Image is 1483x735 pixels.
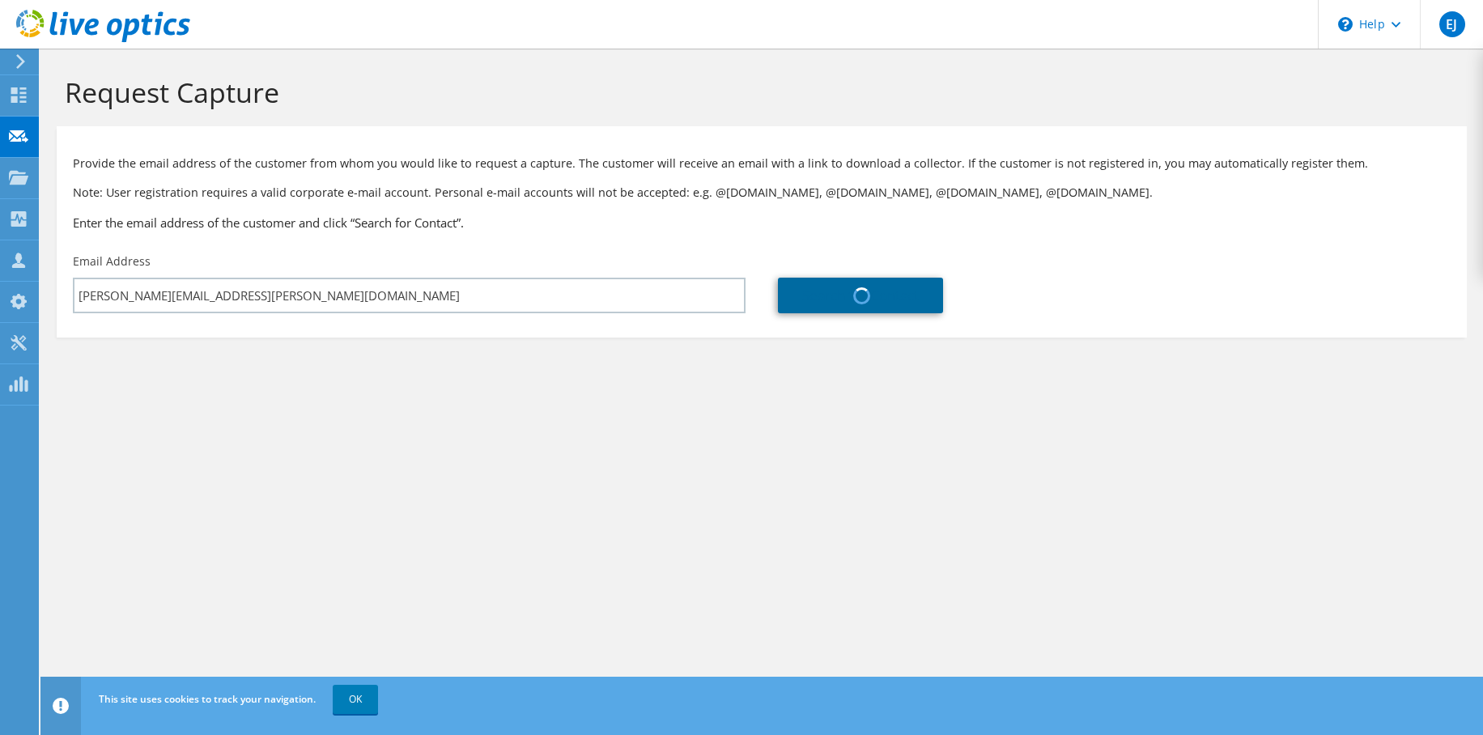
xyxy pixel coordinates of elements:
label: Email Address [73,253,151,270]
a: Search for Contact [778,278,943,313]
a: OK [333,685,378,714]
p: Note: User registration requires a valid corporate e-mail account. Personal e-mail accounts will ... [73,184,1451,202]
svg: \n [1338,17,1353,32]
span: This site uses cookies to track your navigation. [99,692,316,706]
p: Provide the email address of the customer from whom you would like to request a capture. The cust... [73,155,1451,172]
h3: Enter the email address of the customer and click “Search for Contact”. [73,214,1451,232]
h1: Request Capture [65,75,1451,109]
span: EJ [1439,11,1465,37]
